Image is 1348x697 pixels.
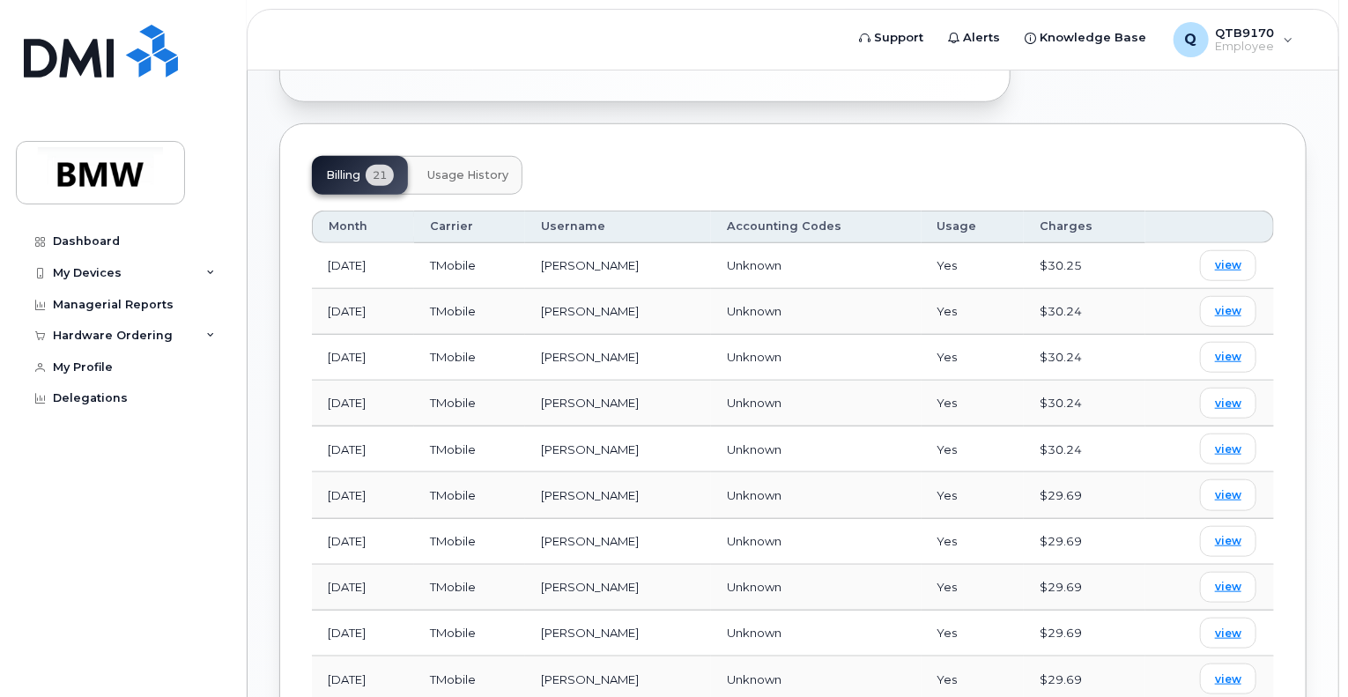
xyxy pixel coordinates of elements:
span: view [1215,349,1241,365]
td: Yes [922,611,1024,656]
div: $29.69 [1040,579,1130,596]
td: [DATE] [312,611,414,656]
span: Unknown [727,534,781,548]
a: Alerts [937,20,1013,56]
td: [PERSON_NAME] [525,611,711,656]
span: Unknown [727,580,781,594]
td: [PERSON_NAME] [525,565,711,611]
span: Unknown [727,304,781,318]
a: Support [848,20,937,56]
td: TMobile [414,519,525,565]
span: Alerts [964,29,1001,47]
td: [DATE] [312,519,414,565]
a: view [1200,250,1256,281]
span: view [1215,396,1241,412]
span: view [1215,626,1241,641]
a: view [1200,526,1256,557]
span: view [1215,671,1241,687]
td: [PERSON_NAME] [525,519,711,565]
span: view [1215,533,1241,549]
td: TMobile [414,243,525,289]
a: view [1200,572,1256,603]
td: [DATE] [312,565,414,611]
td: [PERSON_NAME] [525,335,711,381]
td: TMobile [414,611,525,656]
a: Knowledge Base [1013,20,1159,56]
td: [PERSON_NAME] [525,426,711,472]
span: Unknown [727,258,781,272]
a: view [1200,664,1256,694]
a: view [1200,342,1256,373]
div: $30.24 [1040,349,1130,366]
div: $30.24 [1040,303,1130,320]
div: $29.69 [1040,533,1130,550]
th: Accounting Codes [711,211,921,242]
iframe: Messenger Launcher [1271,620,1335,684]
td: TMobile [414,289,525,335]
a: view [1200,618,1256,649]
th: Month [312,211,414,242]
td: [PERSON_NAME] [525,289,711,335]
span: Unknown [727,442,781,456]
td: Yes [922,289,1024,335]
div: $30.24 [1040,441,1130,458]
a: view [1200,388,1256,419]
td: [PERSON_NAME] [525,243,711,289]
td: TMobile [414,381,525,426]
div: $30.25 [1040,257,1130,274]
span: view [1215,441,1241,457]
td: [DATE] [312,289,414,335]
span: Unknown [727,488,781,502]
span: Unknown [727,672,781,686]
td: [DATE] [312,381,414,426]
td: Yes [922,565,1024,611]
span: view [1215,487,1241,503]
a: view [1200,296,1256,327]
span: Unknown [727,396,781,410]
span: view [1215,303,1241,319]
span: view [1215,257,1241,273]
th: Username [525,211,711,242]
td: [DATE] [312,243,414,289]
td: [DATE] [312,426,414,472]
div: QTB9170 [1161,22,1306,57]
div: $29.69 [1040,487,1130,504]
td: Yes [922,472,1024,518]
span: Unknown [727,626,781,640]
td: TMobile [414,472,525,518]
span: Knowledge Base [1041,29,1147,47]
span: Usage History [427,168,508,182]
td: Yes [922,519,1024,565]
td: [DATE] [312,472,414,518]
td: [PERSON_NAME] [525,472,711,518]
td: TMobile [414,426,525,472]
span: Employee [1216,40,1275,54]
div: $30.24 [1040,395,1130,412]
span: Unknown [727,350,781,364]
td: [DATE] [312,335,414,381]
div: $29.69 [1040,625,1130,641]
td: Yes [922,426,1024,472]
td: [PERSON_NAME] [525,381,711,426]
span: view [1215,579,1241,595]
th: Carrier [414,211,525,242]
span: Support [875,29,924,47]
td: TMobile [414,335,525,381]
a: view [1200,434,1256,464]
span: QTB9170 [1216,26,1275,40]
td: Yes [922,335,1024,381]
td: Yes [922,243,1024,289]
th: Charges [1024,211,1145,242]
td: Yes [922,381,1024,426]
td: TMobile [414,565,525,611]
div: $29.69 [1040,671,1130,688]
span: Q [1185,29,1197,50]
th: Usage [922,211,1024,242]
a: view [1200,479,1256,510]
